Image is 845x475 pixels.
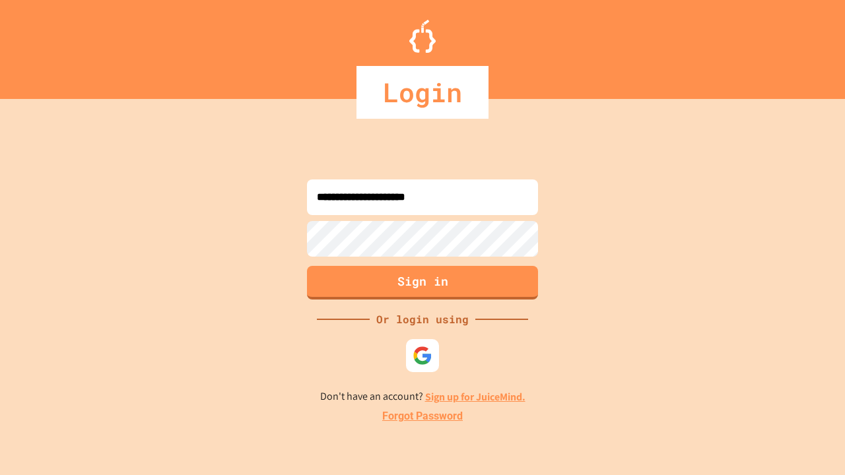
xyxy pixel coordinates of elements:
a: Forgot Password [382,408,463,424]
p: Don't have an account? [320,389,525,405]
a: Sign up for JuiceMind. [425,390,525,404]
div: Login [356,66,489,119]
img: google-icon.svg [413,346,432,365]
button: Sign in [307,266,538,300]
img: Logo.svg [409,20,436,53]
div: Or login using [370,311,475,327]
